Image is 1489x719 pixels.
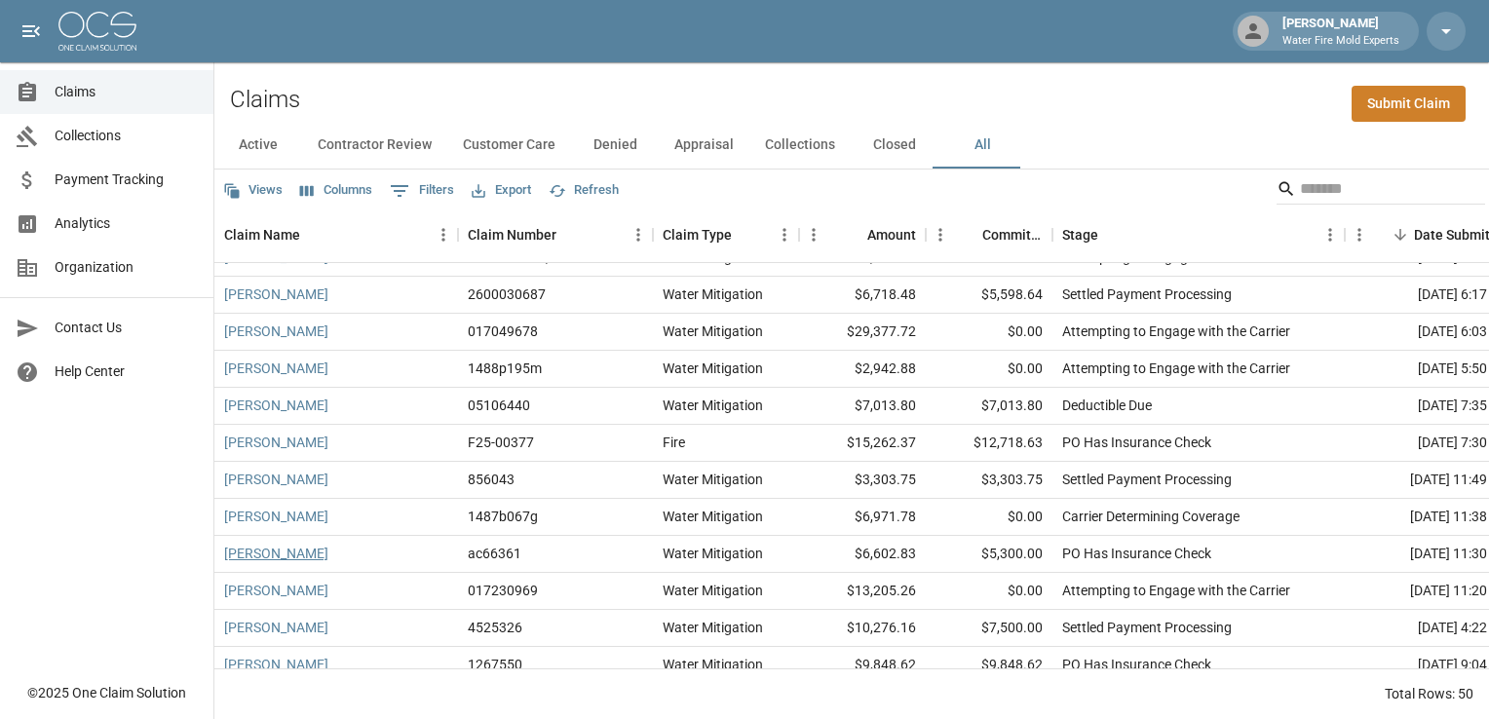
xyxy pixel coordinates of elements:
[926,314,1052,351] div: $0.00
[926,208,1052,262] div: Committed Amount
[295,175,377,206] button: Select columns
[224,544,328,563] a: [PERSON_NAME]
[468,284,546,304] div: 2600030687
[468,396,530,415] div: 05106440
[799,314,926,351] div: $29,377.72
[1062,618,1232,637] div: Settled Payment Processing
[1277,173,1485,208] div: Search
[1062,284,1232,304] div: Settled Payment Processing
[663,544,763,563] div: Water Mitigation
[663,359,763,378] div: Water Mitigation
[663,208,732,262] div: Claim Type
[1062,581,1290,600] div: Attempting to Engage with the Carrier
[468,618,522,637] div: 4525326
[799,573,926,610] div: $13,205.26
[955,221,982,248] button: Sort
[468,433,534,452] div: F25-00377
[230,86,300,114] h2: Claims
[770,220,799,249] button: Menu
[55,82,198,102] span: Claims
[27,683,186,702] div: © 2025 One Claim Solution
[55,213,198,234] span: Analytics
[467,175,536,206] button: Export
[429,220,458,249] button: Menu
[840,221,867,248] button: Sort
[468,581,538,600] div: 017230969
[1062,359,1290,378] div: Attempting to Engage with the Carrier
[663,433,685,452] div: Fire
[926,351,1052,388] div: $0.00
[468,359,542,378] div: 1488p195m
[663,284,763,304] div: Water Mitigation
[867,208,916,262] div: Amount
[468,208,556,262] div: Claim Number
[302,122,447,169] button: Contractor Review
[926,647,1052,684] div: $9,848.62
[926,499,1052,536] div: $0.00
[214,122,302,169] button: Active
[663,507,763,526] div: Water Mitigation
[55,126,198,146] span: Collections
[799,462,926,499] div: $3,303.75
[214,122,1489,169] div: dynamic tabs
[224,507,328,526] a: [PERSON_NAME]
[799,277,926,314] div: $6,718.48
[1352,86,1466,122] a: Submit Claim
[224,359,328,378] a: [PERSON_NAME]
[1062,544,1211,563] div: PO Has Insurance Check
[659,122,749,169] button: Appraisal
[926,277,1052,314] div: $5,598.64
[468,322,538,341] div: 017049678
[55,361,198,382] span: Help Center
[1062,433,1211,452] div: PO Has Insurance Check
[12,12,51,51] button: open drawer
[224,396,328,415] a: [PERSON_NAME]
[1052,208,1345,262] div: Stage
[300,221,327,248] button: Sort
[55,170,198,190] span: Payment Tracking
[663,470,763,489] div: Water Mitigation
[624,220,653,249] button: Menu
[663,655,763,674] div: Water Mitigation
[799,388,926,425] div: $7,013.80
[926,425,1052,462] div: $12,718.63
[224,284,328,304] a: [PERSON_NAME]
[468,470,515,489] div: 856043
[224,581,328,600] a: [PERSON_NAME]
[799,647,926,684] div: $9,848.62
[799,499,926,536] div: $6,971.78
[385,175,459,207] button: Show filters
[749,122,851,169] button: Collections
[224,322,328,341] a: [PERSON_NAME]
[458,208,653,262] div: Claim Number
[224,655,328,674] a: [PERSON_NAME]
[663,322,763,341] div: Water Mitigation
[468,507,538,526] div: 1487b067g
[55,257,198,278] span: Organization
[468,544,521,563] div: ac66361
[447,122,571,169] button: Customer Care
[1098,221,1126,248] button: Sort
[663,581,763,600] div: Water Mitigation
[663,396,763,415] div: Water Mitigation
[663,618,763,637] div: Water Mitigation
[1282,33,1399,50] p: Water Fire Mold Experts
[224,618,328,637] a: [PERSON_NAME]
[556,221,584,248] button: Sort
[1385,684,1473,703] div: Total Rows: 50
[1275,14,1407,49] div: [PERSON_NAME]
[926,573,1052,610] div: $0.00
[926,388,1052,425] div: $7,013.80
[732,221,759,248] button: Sort
[982,208,1043,262] div: Committed Amount
[544,175,624,206] button: Refresh
[224,433,328,452] a: [PERSON_NAME]
[1345,220,1374,249] button: Menu
[799,610,926,647] div: $10,276.16
[851,122,938,169] button: Closed
[1062,470,1232,489] div: Settled Payment Processing
[1062,322,1290,341] div: Attempting to Engage with the Carrier
[1387,221,1414,248] button: Sort
[1062,208,1098,262] div: Stage
[799,220,828,249] button: Menu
